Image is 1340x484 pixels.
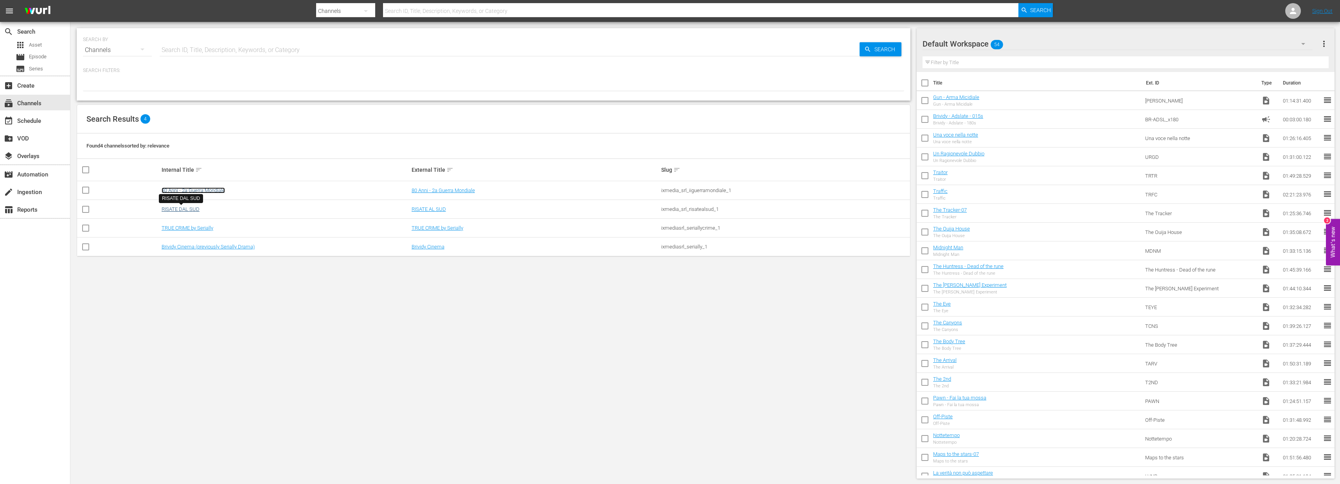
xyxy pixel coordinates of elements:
div: ixmedia_srl_risatealsud_1 [661,206,909,212]
span: reorder [1323,434,1332,443]
span: Asset [29,41,42,49]
div: Brividy - Adslate - 180s [933,121,983,126]
span: reorder [1323,340,1332,349]
a: Maps to the stars-07 [933,451,979,457]
a: RISATE AL SUD [412,206,446,212]
span: reorder [1323,283,1332,293]
a: Brividy - Adslate - 015s [933,113,983,119]
span: reorder [1323,321,1332,330]
span: Search [871,42,901,56]
div: Una voce nella notte [933,139,978,144]
td: PAWN [1142,392,1258,410]
span: Video [1261,415,1271,425]
span: Search [1030,3,1051,17]
td: TCNS [1142,317,1258,335]
td: MDNM [1142,241,1258,260]
span: Video [1261,265,1271,274]
td: TEYE [1142,298,1258,317]
a: Midnight Man [933,245,963,250]
a: TRUE CRIME by Serially [412,225,463,231]
div: External Title [412,165,659,175]
td: The Body Tree [1142,335,1258,354]
a: La verità non può aspettare [933,470,993,476]
td: The Tracker [1142,204,1258,223]
div: 2 [1324,217,1330,223]
td: BR-ADSL_x180 [1142,110,1258,129]
span: more_vert [1319,39,1329,49]
span: Video [1261,190,1271,199]
a: Traffic [933,188,948,194]
span: Video [1261,359,1271,368]
td: 01:31:48.992 [1280,410,1323,429]
span: Reports [4,205,13,214]
td: 00:03:00.180 [1280,110,1323,129]
a: The [PERSON_NAME] Experiment [933,282,1007,288]
button: Search [860,42,901,56]
span: VOD [4,134,13,143]
span: reorder [1323,264,1332,274]
span: Create [4,81,13,90]
td: Maps to the stars [1142,448,1258,467]
div: The Body Tree [933,346,965,351]
p: Search Filters: [83,67,904,74]
span: sort [446,166,453,173]
a: Una voce nella notte [933,132,978,138]
td: 01:20:28.724 [1280,429,1323,448]
span: reorder [1323,377,1332,387]
td: 01:33:15.136 [1280,241,1323,260]
td: Nottetempo [1142,429,1258,448]
a: TRUE CRIME by Serially [162,225,213,231]
div: The 2nd [933,383,951,389]
td: 01:26:16.405 [1280,129,1323,148]
td: Off-Piste [1142,410,1258,429]
span: Video [1261,396,1271,406]
div: Slug [661,165,909,175]
a: The 2nd [933,376,951,382]
td: 01:32:34.282 [1280,298,1323,317]
button: Search [1018,3,1053,17]
div: Pawn - Fai la tua mossa [933,402,986,407]
a: Un Ragionevole Dubbio [933,151,984,157]
span: Asset [16,40,25,50]
span: Video [1261,321,1271,331]
div: ixmediasrl_serially_1 [661,244,909,250]
span: Automation [4,170,13,179]
th: Ext. ID [1141,72,1257,94]
a: Off-Piste [933,414,953,419]
span: Video [1261,471,1271,481]
div: The [PERSON_NAME] Experiment [933,290,1007,295]
span: Video [1261,434,1271,443]
td: 01:44:10.344 [1280,279,1323,298]
button: Open Feedback Widget [1326,219,1340,265]
span: Video [1261,152,1271,162]
td: The Huntress - Dead of the rune [1142,260,1258,279]
span: reorder [1323,152,1332,161]
span: reorder [1323,133,1332,142]
span: reorder [1323,208,1332,218]
td: 01:51:56.480 [1280,448,1323,467]
span: reorder [1323,189,1332,199]
span: reorder [1323,171,1332,180]
a: The Tracker-07 [933,207,967,213]
a: The Body Tree [933,338,965,344]
span: reorder [1323,114,1332,124]
span: reorder [1323,452,1332,462]
th: Title [933,72,1141,94]
a: Gun - Arma Micidiale [933,94,979,100]
td: 01:37:29.444 [1280,335,1323,354]
a: The Arrival [933,357,957,363]
span: Video [1261,302,1271,312]
span: Series [29,65,43,73]
div: The Canyons [933,327,962,332]
a: Nottetempo [933,432,960,438]
td: URGD [1142,148,1258,166]
span: Search [4,27,13,36]
span: reorder [1323,227,1332,236]
td: 02:21:23.976 [1280,185,1323,204]
span: Video [1261,96,1271,105]
td: TRFC [1142,185,1258,204]
a: Brividy Cinema (previously Serially Drama) [162,244,255,250]
span: 4 [140,114,150,124]
a: Sign Out [1312,8,1333,14]
a: 80 Anni - 2a Guerra Mondiale [412,187,475,193]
